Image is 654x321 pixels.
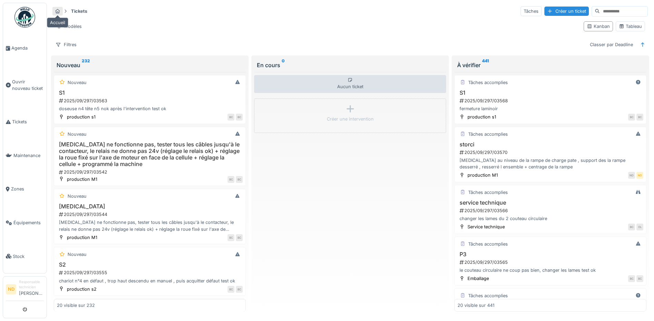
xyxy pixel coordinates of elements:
[68,131,87,137] div: Nouveau
[636,275,643,282] div: BC
[67,114,95,120] div: production s1
[52,40,80,50] div: Filtres
[636,114,643,121] div: BC
[619,23,642,30] div: Tableau
[58,211,243,218] div: 2025/09/297/03544
[13,253,44,260] span: Stock
[13,152,44,159] span: Maintenance
[3,206,47,240] a: Équipements
[587,23,610,30] div: Kanban
[228,176,234,183] div: BC
[236,176,243,183] div: BC
[467,224,505,230] div: Service technique
[228,114,234,121] div: BC
[3,105,47,139] a: Tickets
[459,259,643,266] div: 2025/09/297/03565
[58,169,243,175] div: 2025/09/297/03542
[467,172,498,178] div: production M1
[467,114,496,120] div: production s1
[636,224,643,230] div: OL
[468,292,508,299] div: Tâches accomplies
[67,176,97,183] div: production M1
[14,7,35,28] img: Badge_color-CXgf-gQk.svg
[67,286,97,292] div: production s2
[457,141,643,148] h3: storci
[19,279,44,290] div: Responsable technicien
[254,75,446,93] div: Aucun ticket
[257,61,443,69] div: En cours
[82,61,90,69] sup: 232
[68,8,90,14] strong: Tickets
[11,45,44,51] span: Agenda
[457,251,643,258] h3: P3
[468,79,508,86] div: Tâches accomplies
[68,193,87,199] div: Nouveau
[58,269,243,276] div: 2025/09/297/03555
[57,261,243,268] h3: S2
[57,203,243,210] h3: [MEDICAL_DATA]
[587,40,636,50] div: Classer par Deadline
[544,7,589,16] div: Créer un ticket
[628,224,635,230] div: BC
[12,79,44,92] span: Ouvrir nouveau ticket
[467,275,489,282] div: Emballage
[11,186,44,192] span: Zones
[68,251,87,258] div: Nouveau
[52,21,85,31] div: Modèles
[57,90,243,96] h3: S1
[457,61,644,69] div: À vérifier
[57,141,243,168] h3: [MEDICAL_DATA] ne fonctionne pas, tester tous les câbles jusqu'à le contacteur, le relais ne donn...
[457,215,643,222] div: changer les lames du 2 couteau circulaire
[521,6,542,16] div: Tâches
[228,286,234,293] div: BC
[3,172,47,206] a: Zones
[457,199,643,206] h3: service technique
[67,234,97,241] div: production M1
[6,284,16,294] li: ND
[459,149,643,156] div: 2025/09/297/03570
[282,61,285,69] sup: 0
[236,286,243,293] div: BC
[57,278,243,284] div: chariot n°4 en défaut , trop haut descendu en manuel , puis acquitter défaut test ok
[459,207,643,214] div: 2025/09/297/03566
[47,18,68,28] div: Accueil
[3,31,47,65] a: Agenda
[3,139,47,173] a: Maintenance
[68,79,87,86] div: Nouveau
[628,114,635,121] div: BC
[228,234,234,241] div: BC
[236,234,243,241] div: BC
[628,275,635,282] div: BC
[12,118,44,125] span: Tickets
[459,97,643,104] div: 2025/09/297/03568
[3,65,47,105] a: Ouvrir nouveau ticket
[457,157,643,170] div: [MEDICAL_DATA] au niveau de la rampe de charge pate , support des la rampe desserré , resserré l ...
[57,105,243,112] div: doseuse n4 tête n5 nok après l'intervention test ok
[3,239,47,273] a: Stock
[468,241,508,247] div: Tâches accomplies
[13,219,44,226] span: Équipements
[19,279,44,299] li: [PERSON_NAME]
[468,131,508,137] div: Tâches accomplies
[628,172,635,179] div: ND
[457,105,643,112] div: fermeture laminoir
[482,61,489,69] sup: 441
[57,219,243,232] div: [MEDICAL_DATA] ne fonctionne pas, tester tous les câbles jusqu'à le contacteur, le relais ne donn...
[57,302,95,309] div: 20 visible sur 232
[327,116,374,122] div: Créer une intervention
[6,279,44,301] a: ND Responsable technicien[PERSON_NAME]
[457,302,494,309] div: 20 visible sur 441
[468,189,508,196] div: Tâches accomplies
[457,267,643,273] div: le couteau circulaire ne coup pas bien, changer les lames test ok
[457,90,643,96] h3: S1
[58,97,243,104] div: 2025/09/297/03563
[57,61,243,69] div: Nouveau
[236,114,243,121] div: BC
[636,172,643,179] div: ND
